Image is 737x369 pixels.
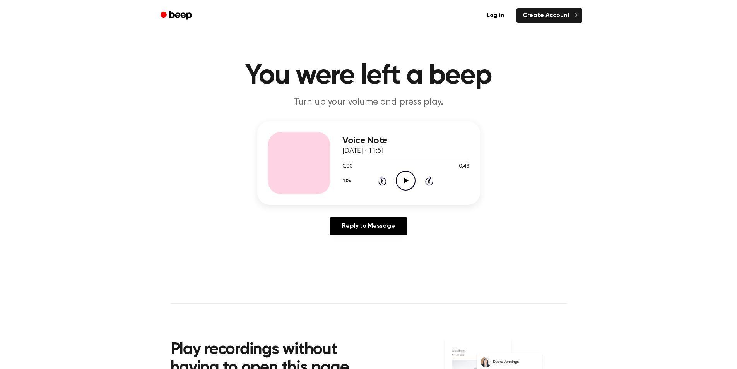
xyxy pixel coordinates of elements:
a: Log in [479,7,512,24]
a: Create Account [516,8,582,23]
a: Beep [155,8,199,23]
button: 1.0x [342,174,354,187]
span: [DATE] · 11:51 [342,148,385,154]
span: 0:00 [342,163,352,171]
h3: Voice Note [342,136,469,146]
a: Reply to Message [330,217,407,235]
span: 0:43 [459,163,469,171]
p: Turn up your volume and press play. [220,96,517,109]
h1: You were left a beep [171,62,567,90]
